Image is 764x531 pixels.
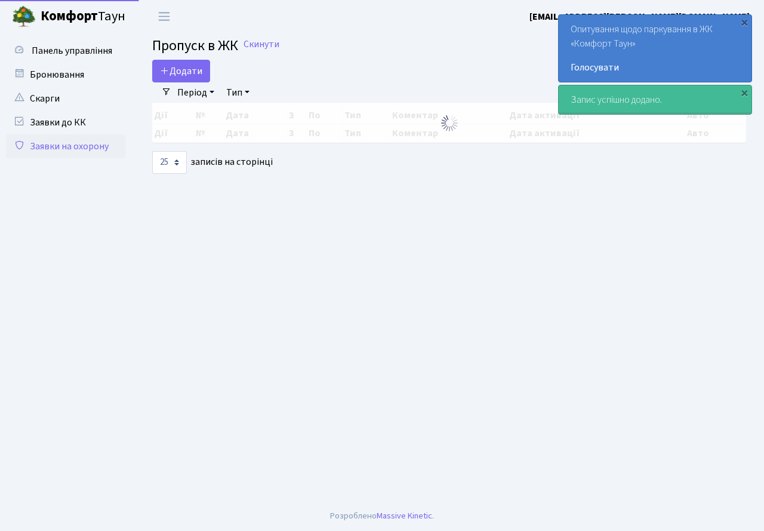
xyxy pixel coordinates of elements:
a: Панель управління [6,39,125,63]
div: Запис успішно додано. [559,85,751,114]
b: [EMAIL_ADDRESS][PERSON_NAME][DOMAIN_NAME] [529,10,750,23]
div: × [738,87,750,99]
button: Переключити навігацію [149,7,179,26]
a: Скарги [6,87,125,111]
a: Бронювання [6,63,125,87]
div: Розроблено . [330,509,434,523]
span: Пропуск в ЖК [152,35,238,56]
div: Опитування щодо паркування в ЖК «Комфорт Таун» [559,15,751,82]
a: Скинути [244,39,279,50]
a: Заявки на охорону [6,134,125,158]
a: [EMAIL_ADDRESS][PERSON_NAME][DOMAIN_NAME] [529,10,750,24]
img: logo.png [12,5,36,29]
span: Панель управління [32,44,112,57]
a: Заявки до КК [6,111,125,134]
span: Таун [41,7,125,27]
select: записів на сторінці [152,151,187,174]
a: Додати [152,60,210,82]
a: Тип [221,82,254,103]
img: Обробка... [440,113,459,133]
span: Додати [160,65,202,78]
label: записів на сторінці [152,151,273,174]
a: Massive Kinetic [377,509,432,522]
div: × [738,16,750,28]
a: Період [172,82,219,103]
a: Голосувати [571,60,740,75]
b: Комфорт [41,7,98,26]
